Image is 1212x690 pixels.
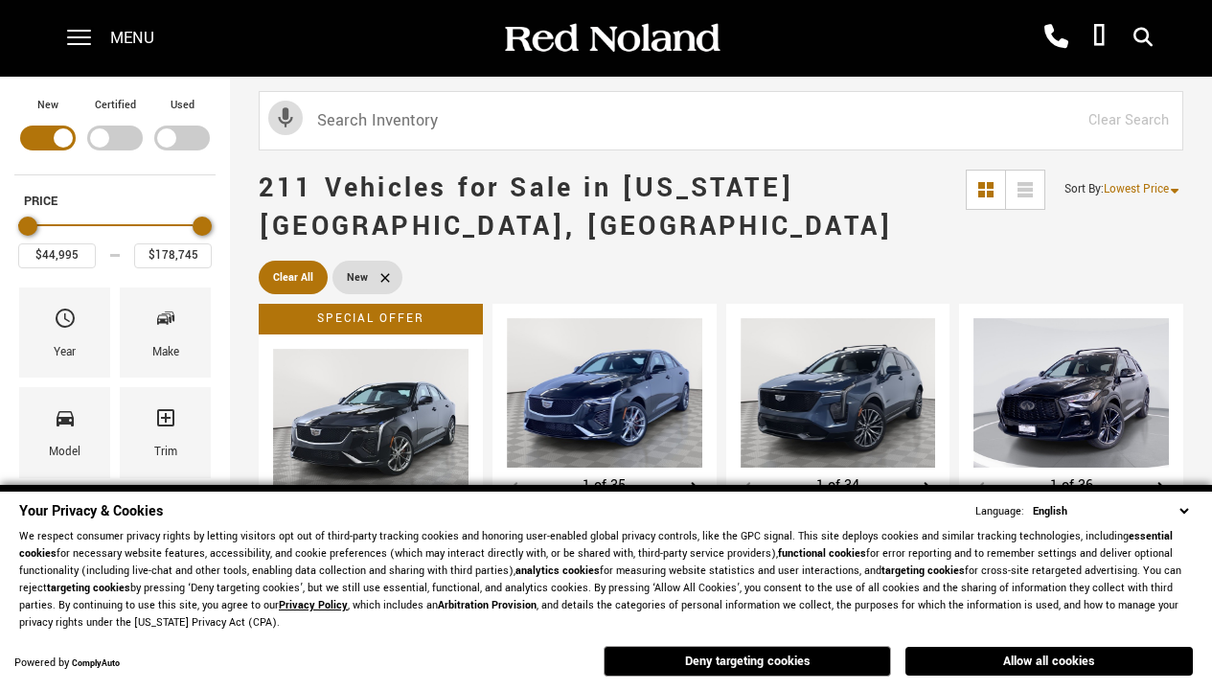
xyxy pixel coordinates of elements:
[515,563,600,578] strong: analytics cookies
[273,349,472,498] div: 1 / 2
[741,475,936,496] div: 1 of 34
[47,581,130,595] strong: targeting cookies
[154,302,177,342] span: Make
[120,287,211,378] div: MakeMake
[24,193,206,210] h5: Price
[279,598,348,612] a: Privacy Policy
[259,91,1183,150] input: Search Inventory
[14,657,120,670] div: Powered by
[154,442,177,463] div: Trim
[741,318,940,468] img: 2024 Cadillac XT4 Sport 1
[259,170,893,245] span: 211 Vehicles for Sale in [US_STATE][GEOGRAPHIC_DATA], [GEOGRAPHIC_DATA]
[18,243,96,268] input: Minimum
[18,217,37,236] div: Minimum Price
[881,563,965,578] strong: targeting cookies
[973,318,1173,468] div: 1 / 2
[152,342,179,363] div: Make
[19,501,163,521] span: Your Privacy & Cookies
[37,96,58,115] label: New
[1104,181,1169,197] span: Lowest Price
[1028,502,1193,520] select: Language Select
[507,475,702,496] div: 1 of 35
[507,318,706,468] div: 1 / 2
[691,482,702,500] div: Next slide
[95,96,136,115] label: Certified
[1064,181,1104,197] span: Sort By :
[604,646,891,677] button: Deny targeting cookies
[49,442,80,463] div: Model
[268,101,303,135] svg: Click to toggle on voice search
[19,287,110,378] div: YearYear
[975,506,1024,517] div: Language:
[501,22,721,56] img: Red Noland Auto Group
[54,342,76,363] div: Year
[19,387,110,477] div: ModelModel
[18,210,212,268] div: Price
[973,475,1169,496] div: 1 of 36
[973,318,1173,468] img: 2025 INFINITI QX50 SPORT 1
[507,318,706,468] img: 2024 Cadillac CT4 Sport 1
[19,528,1193,632] p: We respect consumer privacy rights by letting visitors opt out of third-party tracking cookies an...
[347,265,368,289] span: New
[134,243,212,268] input: Maximum
[438,598,537,612] strong: Arbitration Provision
[259,304,483,334] div: Special Offer
[741,318,940,468] div: 1 / 2
[925,482,936,500] div: Next slide
[14,96,216,174] div: Filter by Vehicle Type
[54,402,77,442] span: Model
[120,387,211,477] div: TrimTrim
[154,402,177,442] span: Trim
[193,217,212,236] div: Maximum Price
[273,349,472,498] img: 2024 Cadillac CT4 Sport 1
[905,647,1193,676] button: Allow all cookies
[54,302,77,342] span: Year
[1157,482,1169,500] div: Next slide
[171,96,194,115] label: Used
[778,546,866,561] strong: functional cookies
[72,657,120,670] a: ComplyAuto
[273,265,313,289] span: Clear All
